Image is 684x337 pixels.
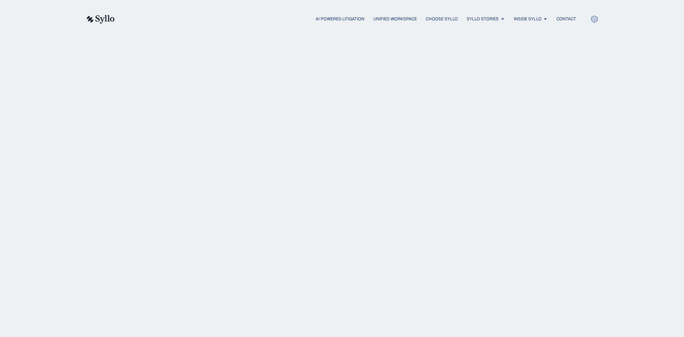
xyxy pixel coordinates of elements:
nav: Menu [129,16,576,22]
a: Contact [556,16,576,22]
a: Choose Syllo [426,16,458,22]
a: Unified Workspace [373,16,417,22]
a: Syllo Stories [467,16,499,22]
img: syllo [85,15,115,24]
a: AI Powered Litigation [316,16,364,22]
div: Menu Toggle [129,16,576,22]
a: Inside Syllo [514,16,541,22]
